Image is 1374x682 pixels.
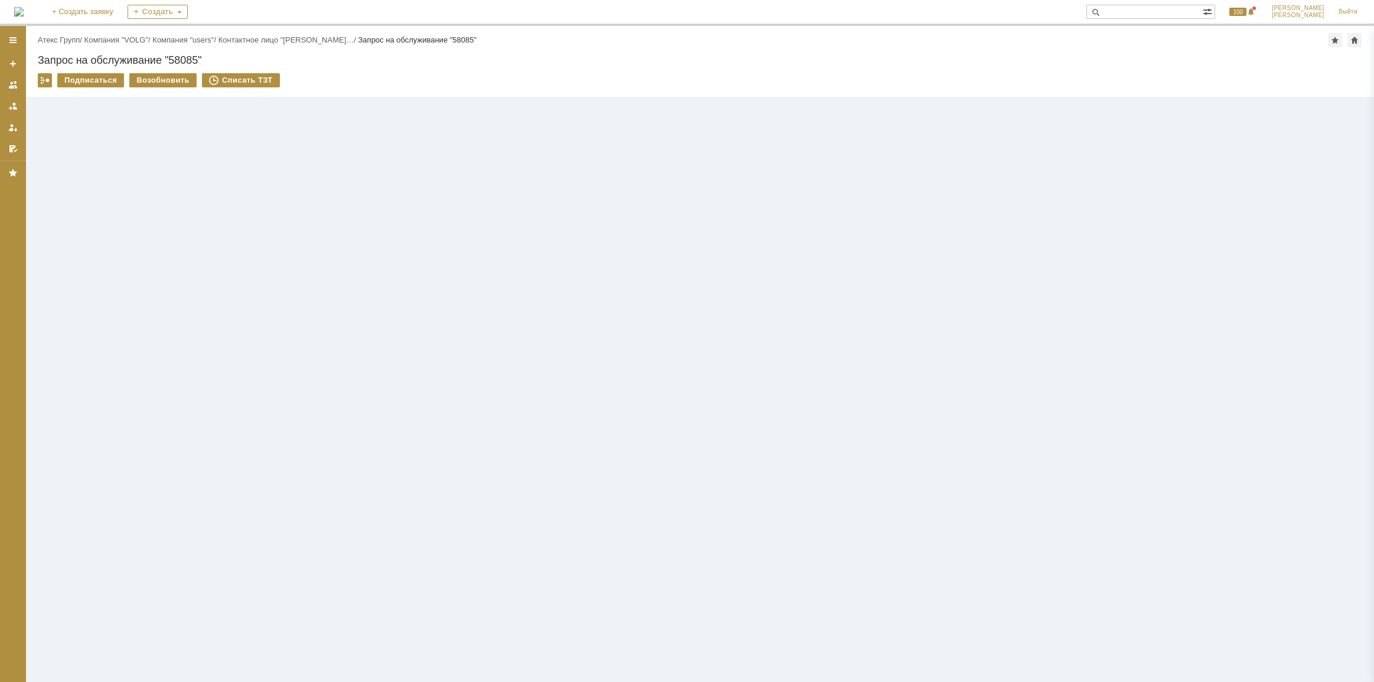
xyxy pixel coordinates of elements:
[14,7,24,17] a: Перейти на домашнюю страницу
[4,76,22,94] a: Заявки на командах
[84,35,153,44] div: /
[1272,12,1324,19] span: [PERSON_NAME]
[4,97,22,116] a: Заявки в моей ответственности
[1203,5,1215,17] span: Расширенный поиск
[14,7,24,17] img: logo
[4,139,22,158] a: Мои согласования
[1328,33,1342,47] div: Добавить в избранное
[1229,8,1246,16] span: 100
[218,35,358,44] div: /
[84,35,148,44] a: Компания "VOLG"
[152,35,218,44] div: /
[38,35,84,44] div: /
[4,118,22,137] a: Мои заявки
[128,5,188,19] div: Создать
[358,35,477,44] div: Запрос на обслуживание "58085"
[152,35,214,44] a: Компания "users"
[38,35,80,44] a: Атекс Групп
[1347,33,1362,47] div: Сделать домашней страницей
[218,35,354,44] a: Контактное лицо "[PERSON_NAME]…
[38,73,52,87] div: Работа с массовостью
[4,54,22,73] a: Создать заявку
[38,54,1362,66] div: Запрос на обслуживание "58085"
[1272,5,1324,12] span: [PERSON_NAME]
